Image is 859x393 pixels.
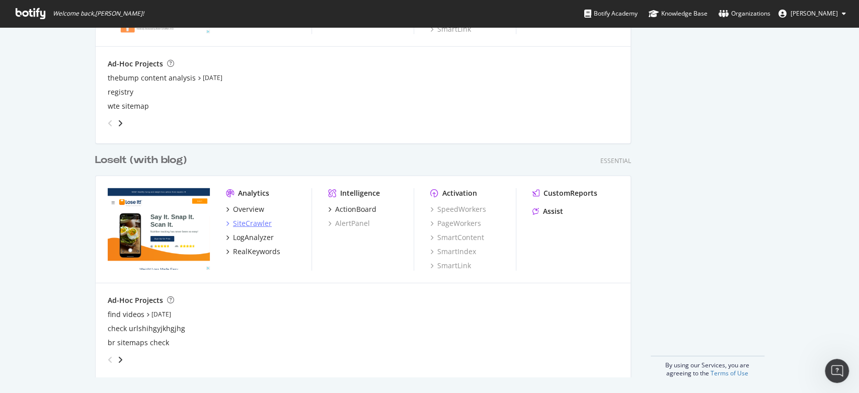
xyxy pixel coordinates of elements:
[328,218,370,228] a: AlertPanel
[719,9,770,19] div: Organizations
[226,218,272,228] a: SiteCrawler
[430,24,471,34] a: SmartLink
[711,369,748,377] a: Terms of Use
[226,204,264,214] a: Overview
[825,359,849,383] iframe: Intercom live chat
[233,204,264,214] div: Overview
[53,10,144,18] span: Welcome back, [PERSON_NAME] !
[203,73,222,82] a: [DATE]
[584,9,638,19] div: Botify Academy
[108,101,149,111] a: wte sitemap
[151,310,171,319] a: [DATE]
[238,188,269,198] div: Analytics
[430,261,471,271] a: SmartLink
[328,204,376,214] a: ActionBoard
[233,232,274,243] div: LogAnalyzer
[649,9,708,19] div: Knowledge Base
[108,73,196,83] a: thebump content analysis
[117,355,124,365] div: angle-right
[543,206,563,216] div: Assist
[108,295,163,305] div: Ad-Hoc Projects
[226,247,280,257] a: RealKeywords
[335,204,376,214] div: ActionBoard
[430,218,481,228] a: PageWorkers
[770,6,854,22] button: [PERSON_NAME]
[442,188,477,198] div: Activation
[95,153,187,168] div: LoseIt (with blog)
[108,87,133,97] a: registry
[117,118,124,128] div: angle-right
[226,232,274,243] a: LogAnalyzer
[233,247,280,257] div: RealKeywords
[532,206,563,216] a: Assist
[95,153,191,168] a: LoseIt (with blog)
[430,232,484,243] a: SmartContent
[532,188,597,198] a: CustomReports
[430,247,476,257] a: SmartIndex
[340,188,380,198] div: Intelligence
[108,338,169,348] a: br sitemaps check
[791,9,838,18] span: Tushar Malviya
[104,115,117,131] div: angle-left
[108,188,210,270] img: hopetocope.com
[600,156,631,165] div: Essential
[108,324,185,334] a: check urlshihgyjkhgjhg
[108,59,163,69] div: Ad-Hoc Projects
[104,352,117,368] div: angle-left
[430,204,486,214] a: SpeedWorkers
[651,356,764,377] div: By using our Services, you are agreeing to the
[543,188,597,198] div: CustomReports
[108,309,144,320] a: find videos
[233,218,272,228] div: SiteCrawler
